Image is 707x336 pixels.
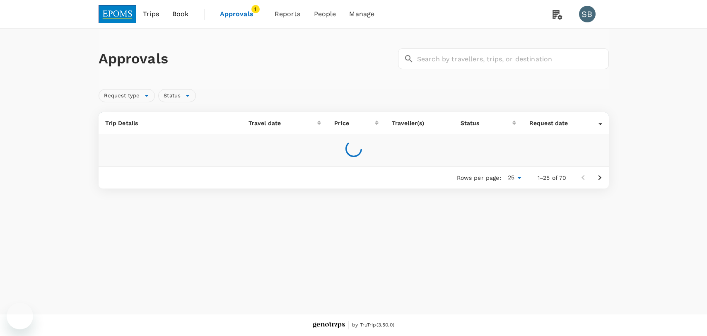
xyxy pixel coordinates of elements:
[7,303,33,329] iframe: Button to launch messaging window
[159,92,186,100] span: Status
[249,119,318,127] div: Travel date
[529,119,598,127] div: Request date
[99,50,395,68] h1: Approvals
[251,5,260,13] span: 1
[352,321,394,329] span: by TruTrip ( 3.50.0 )
[457,174,501,182] p: Rows per page:
[275,9,301,19] span: Reports
[461,119,512,127] div: Status
[172,9,189,19] span: Book
[99,92,145,100] span: Request type
[504,172,524,184] div: 25
[99,89,155,102] div: Request type
[313,322,345,329] img: Genotrips - EPOMS
[314,9,336,19] span: People
[417,48,609,69] input: Search by travellers, trips, or destination
[392,119,447,127] p: Traveller(s)
[220,9,261,19] span: Approvals
[99,5,137,23] img: EPOMS SDN BHD
[538,174,567,182] p: 1–25 of 70
[105,119,235,127] p: Trip Details
[591,169,608,186] button: Go to next page
[334,119,374,127] div: Price
[143,9,159,19] span: Trips
[349,9,374,19] span: Manage
[158,89,196,102] div: Status
[579,6,596,22] div: SB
